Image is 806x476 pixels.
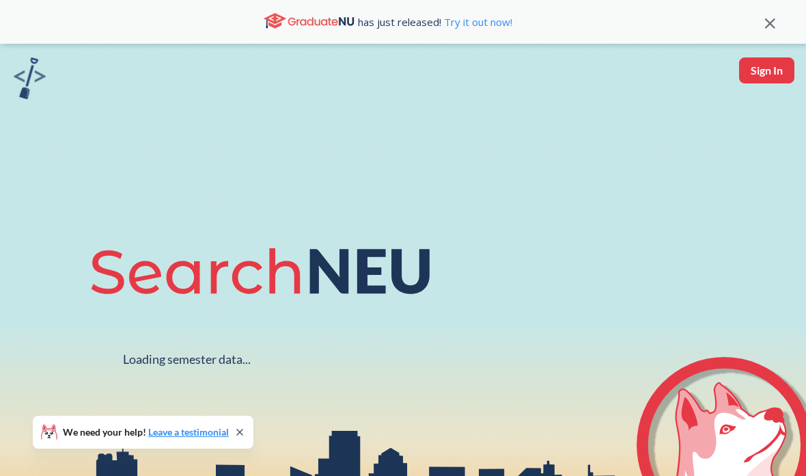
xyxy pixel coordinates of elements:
[123,352,251,367] div: Loading semester data...
[14,57,46,103] a: sandbox logo
[739,57,794,83] button: Sign In
[148,426,229,438] a: Leave a testimonial
[63,427,229,437] span: We need your help!
[441,15,512,29] a: Try it out now!
[358,14,512,29] span: has just released!
[14,57,46,99] img: sandbox logo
